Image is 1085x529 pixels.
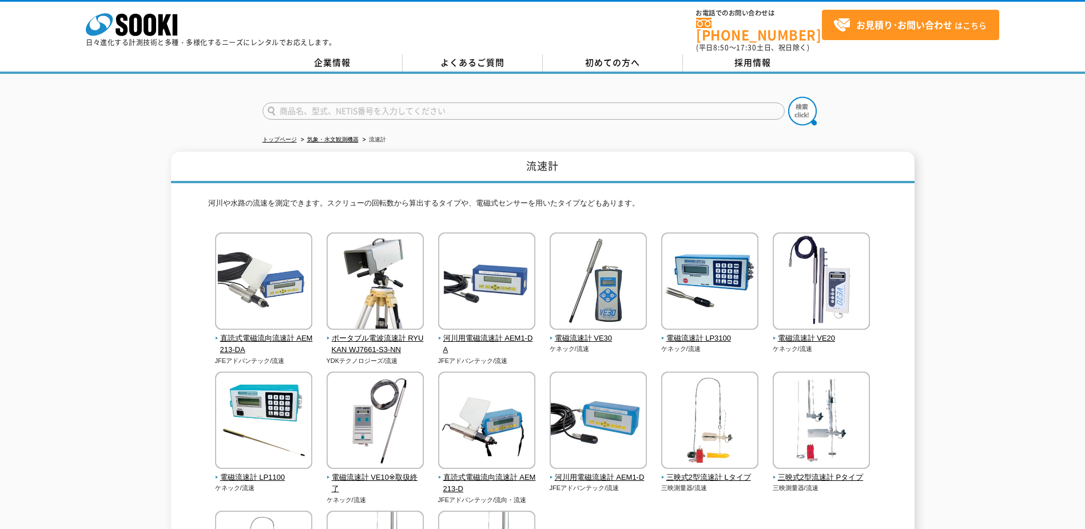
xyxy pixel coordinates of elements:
[683,54,823,72] a: 採用情報
[773,461,871,484] a: 三映式2型流速計 Pタイプ
[773,372,870,472] img: 三映式2型流速計 Pタイプ
[438,356,536,366] p: JFEアドバンテック/流速
[550,461,647,484] a: 河川用電磁流速計 AEM1-D
[327,232,424,333] img: ポータブル電波流速計 RYUKAN WJ7661-S3-NN
[215,461,313,484] a: 電磁流速計 LP1100
[822,10,999,40] a: お見積り･お問い合わせはこちら
[327,356,424,366] p: YDKテクノロジーズ/流速
[550,232,647,333] img: 電磁流速計 VE30
[438,461,536,495] a: 直読式電磁流向流速計 AEM213-D
[661,472,759,484] span: 三映式2型流速計 Lタイプ
[215,356,313,366] p: JFEアドバンテック/流速
[696,18,822,41] a: [PHONE_NUMBER]
[661,232,758,333] img: 電磁流速計 LP3100
[773,232,870,333] img: 電磁流速計 VE20
[263,102,785,120] input: 商品名、型式、NETIS番号を入力してください
[438,472,536,496] span: 直読式電磁流向流速計 AEM213-D
[550,344,647,354] p: ケネック/流速
[215,483,313,493] p: ケネック/流速
[773,344,871,354] p: ケネック/流速
[773,483,871,493] p: 三映測量器/流速
[713,42,729,53] span: 8:50
[661,461,759,484] a: 三映式2型流速計 Lタイプ
[86,39,336,46] p: 日々進化する計測技術と多種・多様化するニーズにレンタルでお応えします。
[661,333,759,345] span: 電磁流速計 LP3100
[208,198,877,215] p: 河川や水路の流速を測定できます。スクリューの回転数から算出するタイプや、電磁式センサーを用いたタイプなどもあります。
[215,372,312,472] img: 電磁流速計 LP1100
[327,495,424,505] p: ケネック/流速
[550,372,647,472] img: 河川用電磁流速計 AEM1-D
[833,17,987,34] span: はこちら
[550,333,647,345] span: 電磁流速計 VE30
[171,152,915,183] h1: 流速計
[307,136,359,143] a: 気象・水文観測機器
[856,18,952,31] strong: お見積り･お問い合わせ
[543,54,683,72] a: 初めての方へ
[215,232,312,333] img: 直読式電磁流向流速計 AEM213-DA
[661,372,758,472] img: 三映式2型流速計 Lタイプ
[696,10,822,17] span: お電話でのお問い合わせは
[403,54,543,72] a: よくあるご質問
[327,472,424,496] span: 電磁流速計 VE10※取扱終了
[438,333,536,357] span: 河川用電磁流速計 AEM1-DA
[696,42,809,53] span: (平日 ～ 土日、祝日除く)
[263,54,403,72] a: 企業情報
[215,333,313,357] span: 直読式電磁流向流速計 AEM213-DA
[360,134,386,146] li: 流速計
[438,495,536,505] p: JFEアドバンテック/流向・流速
[438,322,536,356] a: 河川用電磁流速計 AEM1-DA
[788,97,817,125] img: btn_search.png
[773,333,871,345] span: 電磁流速計 VE20
[661,483,759,493] p: 三映測量器/流速
[215,472,313,484] span: 電磁流速計 LP1100
[327,372,424,472] img: 電磁流速計 VE10※取扱終了
[263,136,297,143] a: トップページ
[585,56,640,69] span: 初めての方へ
[550,483,647,493] p: JFEアドバンテック/流速
[550,322,647,345] a: 電磁流速計 VE30
[327,461,424,495] a: 電磁流速計 VE10※取扱終了
[661,344,759,354] p: ケネック/流速
[327,333,424,357] span: ポータブル電波流速計 RYUKAN WJ7661-S3-NN
[550,472,647,484] span: 河川用電磁流速計 AEM1-D
[438,372,535,472] img: 直読式電磁流向流速計 AEM213-D
[773,472,871,484] span: 三映式2型流速計 Pタイプ
[327,322,424,356] a: ポータブル電波流速計 RYUKAN WJ7661-S3-NN
[215,322,313,356] a: 直読式電磁流向流速計 AEM213-DA
[773,322,871,345] a: 電磁流速計 VE20
[438,232,535,333] img: 河川用電磁流速計 AEM1-DA
[736,42,757,53] span: 17:30
[661,322,759,345] a: 電磁流速計 LP3100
